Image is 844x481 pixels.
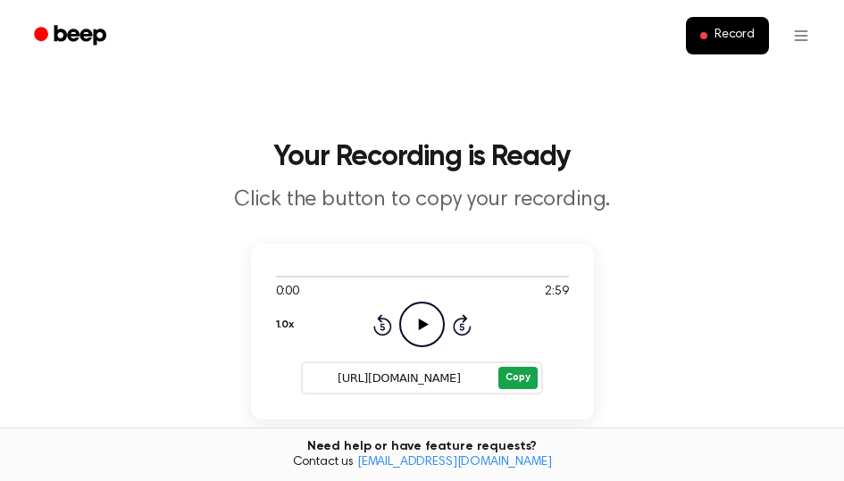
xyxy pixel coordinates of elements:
span: Contact us [11,455,833,471]
a: Beep [21,19,122,54]
button: Open menu [780,14,823,57]
a: [EMAIL_ADDRESS][DOMAIN_NAME] [357,456,552,469]
p: Click the button to copy your recording. [79,186,765,215]
span: 0:00 [276,283,299,302]
button: Copy [498,367,537,389]
button: Record [686,17,769,54]
span: Record [714,28,755,44]
button: 1.0x [276,310,294,340]
h1: Your Recording is Ready [21,143,823,171]
span: 2:59 [545,283,568,302]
